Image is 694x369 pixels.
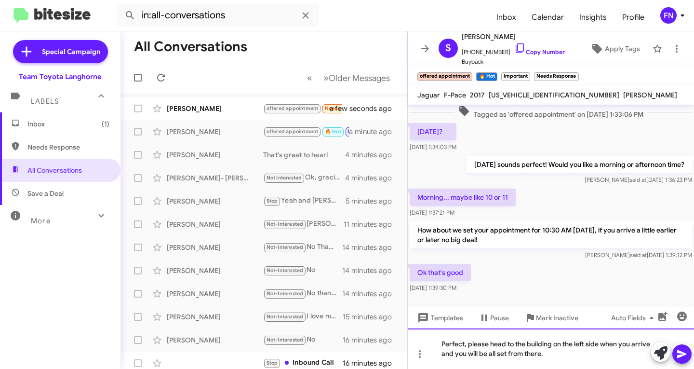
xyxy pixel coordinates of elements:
[534,72,578,81] small: Needs Response
[27,189,64,198] span: Save a Deal
[524,3,572,31] a: Calendar
[267,105,319,111] span: offered appointment
[408,328,694,369] div: Perfect, please head to the building on the left side when you arrive and you will be all set fro...
[514,48,565,55] a: Copy Number
[572,3,614,31] span: Insights
[490,309,509,327] span: Pause
[410,221,692,248] p: How about we set your appointment for 10:30 AM [DATE], if you arrive a little earlier or later no...
[343,358,400,368] div: 16 minutes ago
[476,72,497,81] small: 🔥 Hot
[267,244,304,250] span: Not-Interested
[263,357,343,369] div: Inbound Call
[346,196,400,206] div: 5 minutes ago
[134,39,247,55] h1: All Conversations
[611,309,657,327] span: Auto Fields
[301,68,318,88] button: Previous
[585,251,692,259] span: [PERSON_NAME] [DATE] 1:39:12 PM
[489,3,524,31] a: Inbox
[263,242,342,253] div: No Thank you
[27,142,109,152] span: Needs Response
[603,309,665,327] button: Auto Fields
[263,265,342,276] div: No
[652,7,683,24] button: FN
[462,57,565,67] span: Buyback
[263,288,342,299] div: No thank you
[307,72,312,84] span: «
[660,7,677,24] div: FN
[302,68,396,88] nav: Page navigation example
[501,72,530,81] small: Important
[117,4,319,27] input: Search
[13,40,108,63] a: Special Campaign
[263,334,343,345] div: No
[342,289,400,299] div: 14 minutes ago
[263,126,349,137] div: Ok that's good
[410,209,454,216] span: [DATE] 1:37:21 PM
[349,127,400,137] div: a minute ago
[325,128,341,135] span: 🔥 Hot
[167,196,263,206] div: [PERSON_NAME]
[323,72,329,84] span: »
[342,104,400,113] div: a few seconds ago
[167,219,263,229] div: [PERSON_NAME]
[263,103,342,114] div: i would actually be interested in a small truck or suv. the Tacoma or if you have the [PERSON_NAM...
[410,189,516,206] p: Morning... maybe like 10 or 11
[267,337,304,343] span: Not-Interested
[263,219,344,230] div: [PERSON_NAME], I don't know why Team Toyota hasn't updated their records by now because they tota...
[347,128,373,135] span: Important
[630,251,647,259] span: said at
[417,91,440,99] span: Jaguar
[623,91,677,99] span: [PERSON_NAME]
[342,266,400,275] div: 14 minutes ago
[445,41,451,56] span: S
[344,219,400,229] div: 11 minutes ago
[345,150,400,160] div: 4 minutes ago
[614,3,652,31] a: Profile
[267,290,304,297] span: Not-Interested
[345,173,400,183] div: 4 minutes ago
[167,243,263,252] div: [PERSON_NAME]
[318,68,396,88] button: Next
[267,221,304,227] span: Not-Interested
[167,127,263,137] div: [PERSON_NAME]
[267,175,302,181] span: Not Interested
[462,42,565,57] span: [PHONE_NUMBER]
[263,172,345,183] div: Ok, gracias Pero no me interesa.
[167,312,263,322] div: [PERSON_NAME]
[42,47,100,56] span: Special Campaign
[454,105,647,119] span: Tagged as 'offered appointment' on [DATE] 1:33:06 PM
[605,40,640,57] span: Apply Tags
[263,311,343,322] div: I love my vehicle. No interest in selling it
[167,173,263,183] div: [PERSON_NAME]- [PERSON_NAME]
[471,309,517,327] button: Pause
[467,156,692,173] p: [DATE] sounds perfect! Would you like a morning or afternoon time?
[167,289,263,299] div: [PERSON_NAME]
[167,150,263,160] div: [PERSON_NAME]
[167,266,263,275] div: [PERSON_NAME]
[517,309,586,327] button: Mark Inactive
[342,243,400,252] div: 14 minutes ago
[343,312,400,322] div: 15 minutes ago
[167,104,263,113] div: [PERSON_NAME]
[462,31,565,42] span: [PERSON_NAME]
[329,73,390,83] span: Older Messages
[325,105,366,111] span: Needs Response
[263,150,345,160] div: That's great to hear!
[31,217,51,225] span: More
[343,335,400,345] div: 16 minutes ago
[27,119,109,129] span: Inbox
[267,198,278,204] span: Stop
[19,72,102,82] div: Team Toyota Langhorne
[267,267,304,273] span: Not-Interested
[417,72,472,81] small: offered appointment
[410,143,456,150] span: [DATE] 1:34:03 PM
[536,309,578,327] span: Mark Inactive
[408,309,471,327] button: Templates
[629,176,646,183] span: said at
[267,314,304,320] span: Not-Interested
[267,360,278,366] span: Stop
[267,128,319,135] span: offered appointment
